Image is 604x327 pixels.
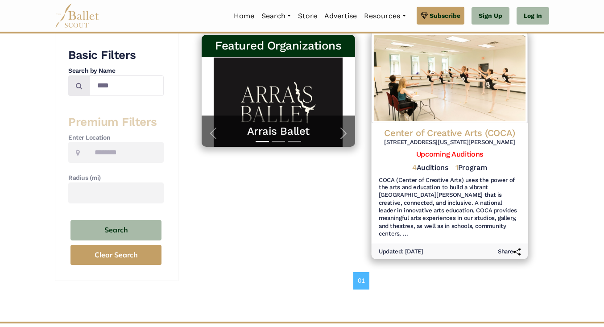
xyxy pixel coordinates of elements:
[353,272,374,289] nav: Page navigation example
[421,11,428,21] img: gem.svg
[256,137,269,147] button: Slide 1
[70,245,161,265] button: Clear Search
[412,163,416,172] span: 4
[472,7,509,25] a: Sign Up
[417,7,464,25] a: Subscribe
[455,163,458,172] span: 1
[360,7,409,25] a: Resources
[455,163,487,173] h5: Program
[371,33,527,124] img: Logo
[378,139,520,146] h6: [STREET_ADDRESS][US_STATE][PERSON_NAME]
[321,7,360,25] a: Advertise
[87,142,164,163] input: Location
[498,248,521,256] h6: Share
[230,7,258,25] a: Home
[90,75,164,96] input: Search by names...
[353,272,369,289] a: 01
[209,38,348,54] h3: Featured Organizations
[68,48,164,63] h3: Basic Filters
[378,127,520,139] h4: Center of Creative Arts (COCA)
[70,220,161,241] button: Search
[258,7,294,25] a: Search
[430,11,460,21] span: Subscribe
[378,248,423,256] h6: Updated: [DATE]
[517,7,549,25] a: Log In
[68,174,164,182] h4: Radius (mi)
[272,137,285,147] button: Slide 2
[412,163,448,173] h5: Auditions
[68,66,164,75] h4: Search by Name
[68,133,164,142] h4: Enter Location
[378,176,520,238] h6: COCA (Center of Creative Arts) uses the power of the arts and education to build a vibrant [GEOGR...
[416,150,483,159] a: Upcoming Auditions
[211,124,346,138] a: Arrais Ballet
[294,7,321,25] a: Store
[68,115,164,130] h3: Premium Filters
[288,137,301,147] button: Slide 3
